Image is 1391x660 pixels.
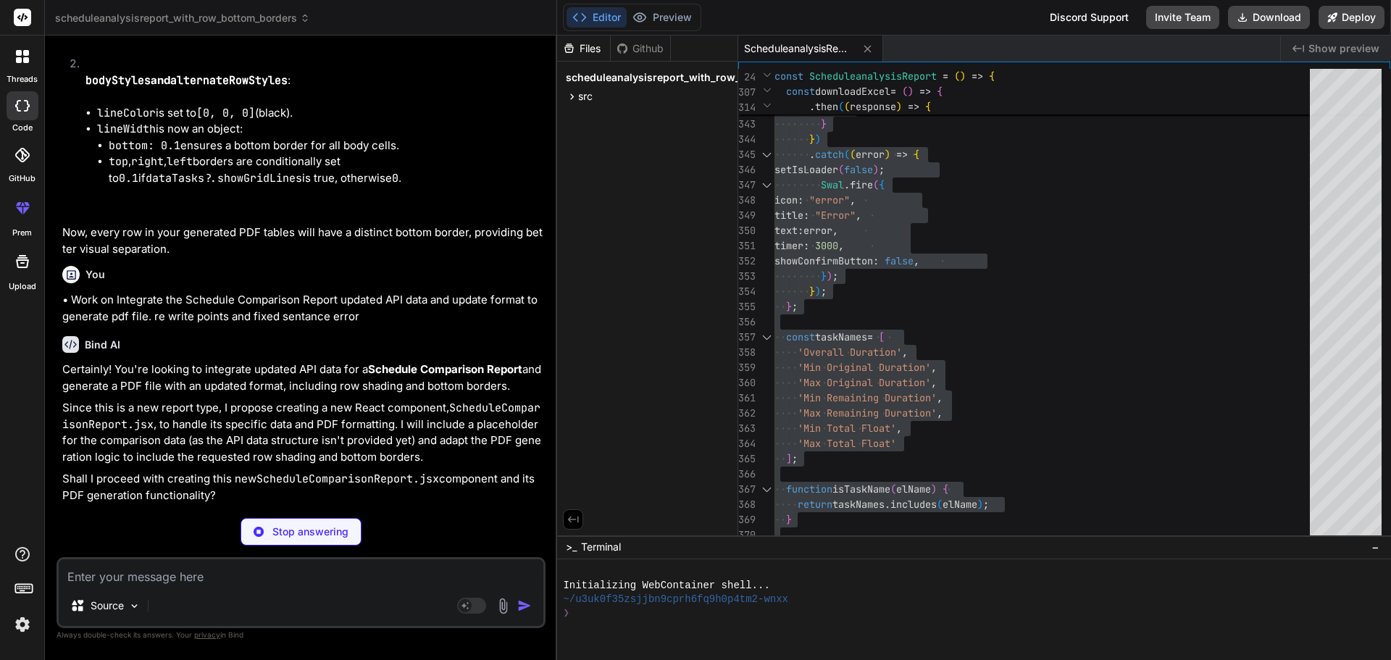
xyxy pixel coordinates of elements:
span: ; [792,452,798,465]
span: , [937,406,943,419]
span: ) [815,285,821,298]
div: 345 [738,147,756,162]
span: ( [902,85,908,98]
div: 344 [738,132,756,147]
span: : [798,224,803,237]
div: 355 [738,299,756,314]
div: 361 [738,390,756,406]
span: 'Overall Duration' [798,346,902,359]
code: ScheduleComparisonReport.jsx [256,472,439,486]
span: error [803,224,832,237]
span: ( [838,100,844,113]
span: ) [977,498,983,511]
span: includes [890,498,937,511]
label: Upload [9,280,36,293]
code: [0, 0, 0] [196,106,255,120]
span: ) [908,85,914,98]
span: ( [873,178,879,191]
span: ) [960,70,966,83]
span: : [873,254,879,267]
span: ; [879,163,885,176]
span: ( [850,148,856,161]
span: ; [983,498,989,511]
div: Files [557,41,610,56]
span: 'Min Remaining Duration' [798,391,937,404]
span: setIsLoader [774,163,838,176]
span: elName [896,483,931,496]
span: { [943,483,948,496]
h6: You [85,267,105,282]
div: 367 [738,482,756,497]
span: ( [838,163,844,176]
span: ) [885,148,890,161]
div: 368 [738,497,756,512]
button: − [1369,535,1382,559]
span: => [896,148,908,161]
code: 0.1 [119,171,138,185]
div: 352 [738,254,756,269]
span: ) [931,483,937,496]
span: Swal [821,178,844,191]
span: ] [786,452,792,465]
li: ensures a bottom border for all body cells. [109,138,543,154]
div: 356 [738,314,756,330]
p: • Work on Integrate the Schedule Comparison Report updated API data and update format to generate... [62,292,543,325]
span: , [902,346,908,359]
span: false [844,163,873,176]
span: 'Max Original Duration' [798,376,931,389]
button: Download [1228,6,1310,29]
span: ( [844,148,850,161]
div: Click to collapse the range. [757,147,776,162]
p: : [85,72,543,89]
span: response [850,100,896,113]
span: : [803,209,809,222]
span: ( [937,498,943,511]
span: . [844,178,850,191]
span: >_ [566,540,577,554]
button: Invite Team [1146,6,1219,29]
span: ; [821,285,827,298]
div: 362 [738,406,756,421]
span: const [786,85,815,98]
span: ( [890,483,896,496]
span: , [937,391,943,404]
span: timer [774,239,803,252]
span: . [809,148,815,161]
code: top [109,154,128,169]
div: 354 [738,284,756,299]
span: isTaskName [832,483,890,496]
span: { [937,85,943,98]
span: 307 [738,85,756,100]
span: catch [815,148,844,161]
span: ; [792,300,798,313]
span: ) [827,270,832,283]
label: GitHub [9,172,35,185]
span: , [856,209,861,222]
div: 357 [738,330,756,345]
code: right [131,154,164,169]
span: , [832,224,838,237]
span: const [786,330,815,343]
span: ) [873,163,879,176]
p: Certainly! You're looking to integrate updated API data for a and generate a PDF file with an upd... [62,362,543,394]
span: downloadExcel [815,85,890,98]
code: dataTasks?.showGridLines [146,171,302,185]
div: Github [611,41,670,56]
div: 369 [738,512,756,527]
code: bodyStyles [85,73,151,88]
span: Initializing WebContainer shell... [563,579,769,593]
img: attachment [495,598,511,614]
label: threads [7,73,38,85]
span: − [1371,540,1379,554]
span: , [896,422,902,435]
strong: and [85,73,288,87]
div: 365 [738,451,756,467]
label: code [12,122,33,134]
span: = [943,70,948,83]
span: = [867,330,873,343]
span: ~/u3uk0f35zsjjbn9cprh6fq9h0p4tm2-wnxx [563,593,788,606]
img: icon [517,598,532,613]
span: } [821,117,827,130]
span: privacy [194,630,220,639]
span: ( [844,100,850,113]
